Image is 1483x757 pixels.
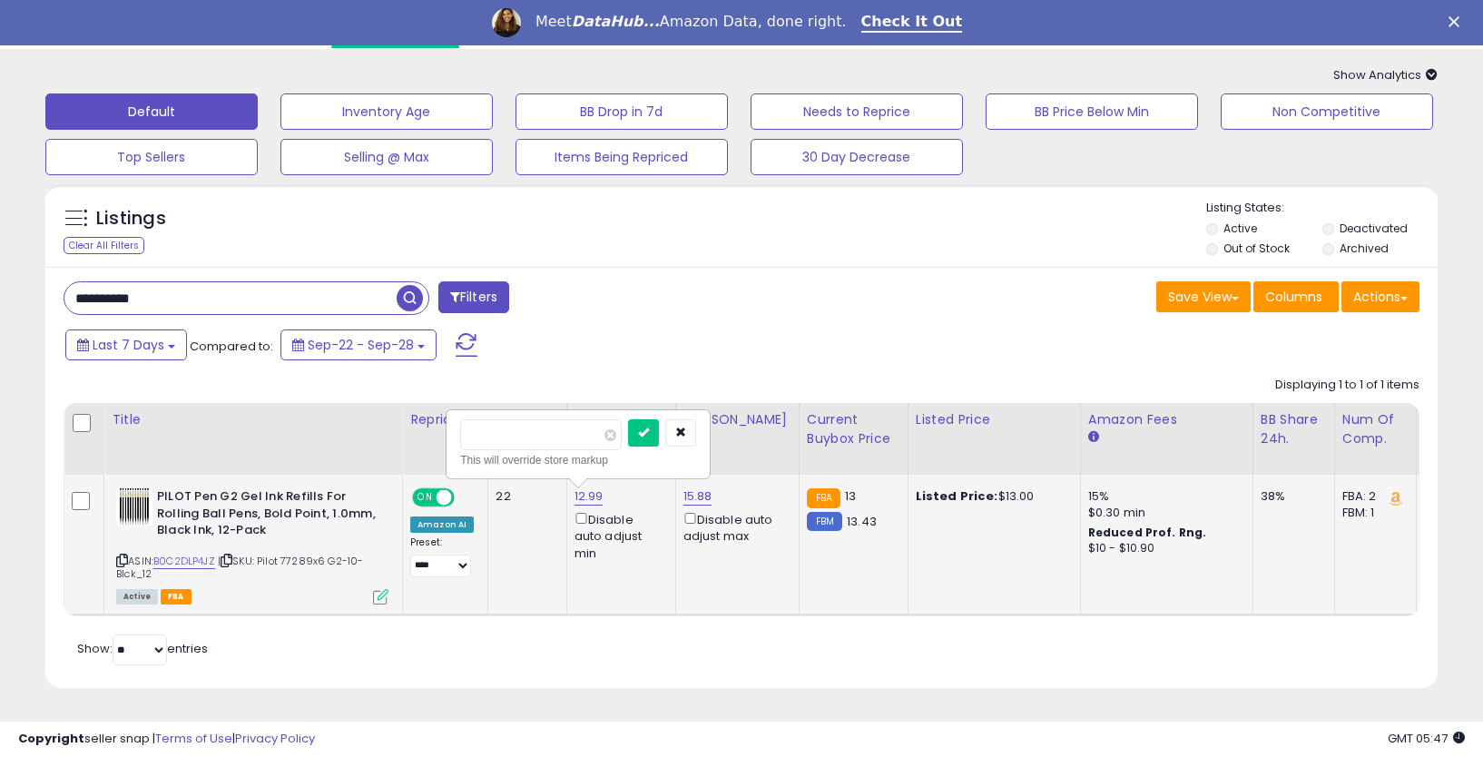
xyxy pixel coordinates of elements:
[45,93,258,130] button: Default
[190,338,273,355] span: Compared to:
[1333,66,1438,84] span: Show Analytics
[1253,281,1339,312] button: Columns
[1342,505,1402,521] div: FBM: 1
[18,730,84,747] strong: Copyright
[112,410,395,429] div: Title
[45,139,258,175] button: Top Sellers
[1088,525,1207,540] b: Reduced Prof. Rng.
[535,13,847,31] div: Meet Amazon Data, done right.
[280,329,437,360] button: Sep-22 - Sep-28
[1156,281,1251,312] button: Save View
[492,8,521,37] img: Profile image for Georgie
[1206,200,1438,217] p: Listing States:
[153,554,215,569] a: B0C2DLP4JZ
[93,336,164,354] span: Last 7 Days
[1223,221,1257,236] label: Active
[161,589,192,605] span: FBA
[683,509,785,545] div: Disable auto adjust max
[575,509,662,562] div: Disable auto adjust min
[96,206,166,231] h5: Listings
[986,93,1198,130] button: BB Price Below Min
[414,490,437,506] span: ON
[1342,410,1409,448] div: Num of Comp.
[280,139,493,175] button: Selling @ Max
[410,410,480,429] div: Repricing
[1265,288,1322,306] span: Columns
[916,488,1066,505] div: $13.00
[916,410,1073,429] div: Listed Price
[116,488,152,525] img: 41aplcKs0KL._SL40_.jpg
[847,513,877,530] span: 13.43
[683,487,712,506] a: 15.88
[155,730,232,747] a: Terms of Use
[1221,93,1433,130] button: Non Competitive
[916,487,998,505] b: Listed Price:
[1088,429,1099,446] small: Amazon Fees.
[1261,488,1321,505] div: 38%
[157,488,378,544] b: PILOT Pen G2 Gel Ink Refills For Rolling Ball Pens, Bold Point, 1.0mm, Black Ink, 12-Pack
[280,93,493,130] button: Inventory Age
[751,139,963,175] button: 30 Day Decrease
[116,554,364,581] span: | SKU: Pilot 77289x6 G2-10-Blck_12
[1088,410,1245,429] div: Amazon Fees
[452,490,481,506] span: OFF
[807,512,842,531] small: FBM
[1388,730,1465,747] span: 2025-10-6 05:47 GMT
[575,487,604,506] a: 12.99
[1275,377,1419,394] div: Displaying 1 to 1 of 1 items
[116,488,388,603] div: ASIN:
[1340,221,1408,236] label: Deactivated
[1341,281,1419,312] button: Actions
[1261,410,1327,448] div: BB Share 24h.
[460,451,696,469] div: This will override store markup
[516,139,728,175] button: Items Being Repriced
[1449,16,1467,27] div: Close
[496,488,552,505] div: 22
[1088,541,1239,556] div: $10 - $10.90
[438,281,509,313] button: Filters
[1088,505,1239,521] div: $0.30 min
[116,589,158,605] span: All listings currently available for purchase on Amazon
[235,730,315,747] a: Privacy Policy
[1223,241,1290,256] label: Out of Stock
[572,13,660,30] i: DataHub...
[516,93,728,130] button: BB Drop in 7d
[18,731,315,748] div: seller snap | |
[1342,488,1402,505] div: FBA: 2
[751,93,963,130] button: Needs to Reprice
[64,237,144,254] div: Clear All Filters
[410,516,474,533] div: Amazon AI
[807,488,840,508] small: FBA
[308,336,414,354] span: Sep-22 - Sep-28
[845,487,856,505] span: 13
[65,329,187,360] button: Last 7 Days
[683,410,791,429] div: [PERSON_NAME]
[410,536,474,577] div: Preset:
[807,410,900,448] div: Current Buybox Price
[77,640,208,657] span: Show: entries
[1340,241,1389,256] label: Archived
[1088,488,1239,505] div: 15%
[861,13,963,33] a: Check It Out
